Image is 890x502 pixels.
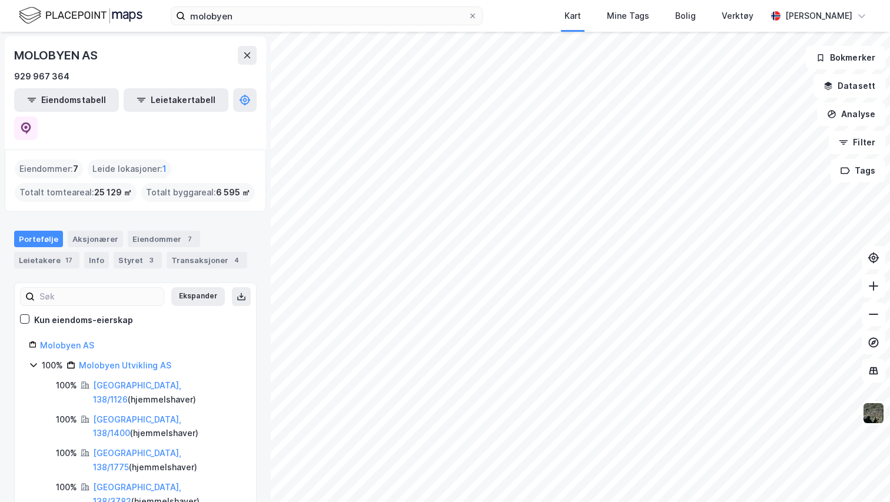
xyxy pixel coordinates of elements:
div: 7 [184,233,195,245]
div: ( hjemmelshaver ) [93,378,242,407]
div: Bolig [675,9,696,23]
div: ( hjemmelshaver ) [93,446,242,474]
div: Info [84,252,109,268]
div: [PERSON_NAME] [785,9,852,23]
div: Eiendommer : [15,159,83,178]
div: 3 [145,254,157,266]
button: Analyse [817,102,885,126]
div: 100% [42,358,63,373]
div: Kontrollprogram for chat [831,446,890,502]
div: Kart [564,9,581,23]
div: Aksjonærer [68,231,123,247]
div: Styret [114,252,162,268]
div: 4 [231,254,243,266]
input: Søk [35,288,164,305]
button: Eiendomstabell [14,88,119,112]
div: 100% [56,378,77,393]
span: 25 129 ㎡ [94,185,132,200]
img: logo.f888ab2527a4732fd821a326f86c7f29.svg [19,5,142,26]
button: Tags [831,159,885,182]
button: Datasett [813,74,885,98]
button: Leietakertabell [124,88,228,112]
a: Molobyen Utvikling AS [79,360,171,370]
a: [GEOGRAPHIC_DATA], 138/1775 [93,448,181,472]
button: Filter [829,131,885,154]
a: [GEOGRAPHIC_DATA], 138/1126 [93,380,181,404]
div: 100% [56,413,77,427]
button: Bokmerker [806,46,885,69]
iframe: Chat Widget [831,446,890,502]
span: 1 [162,162,167,176]
div: Leietakere [14,252,79,268]
div: 929 967 364 [14,69,69,84]
div: ( hjemmelshaver ) [93,413,242,441]
div: 17 [63,254,75,266]
img: 9k= [862,402,885,424]
a: Molobyen AS [40,340,94,350]
input: Søk på adresse, matrikkel, gårdeiere, leietakere eller personer [185,7,468,25]
div: Leide lokasjoner : [88,159,171,178]
span: 7 [73,162,78,176]
div: Transaksjoner [167,252,247,268]
div: 100% [56,480,77,494]
div: Eiendommer [128,231,200,247]
div: Kun eiendoms-eierskap [34,313,133,327]
div: MOLOBYEN AS [14,46,100,65]
div: 100% [56,446,77,460]
div: Totalt byggareal : [141,183,255,202]
div: Portefølje [14,231,63,247]
div: Mine Tags [607,9,649,23]
a: [GEOGRAPHIC_DATA], 138/1400 [93,414,181,438]
span: 6 595 ㎡ [216,185,250,200]
div: Totalt tomteareal : [15,183,137,202]
button: Ekspander [171,287,225,306]
div: Verktøy [722,9,753,23]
